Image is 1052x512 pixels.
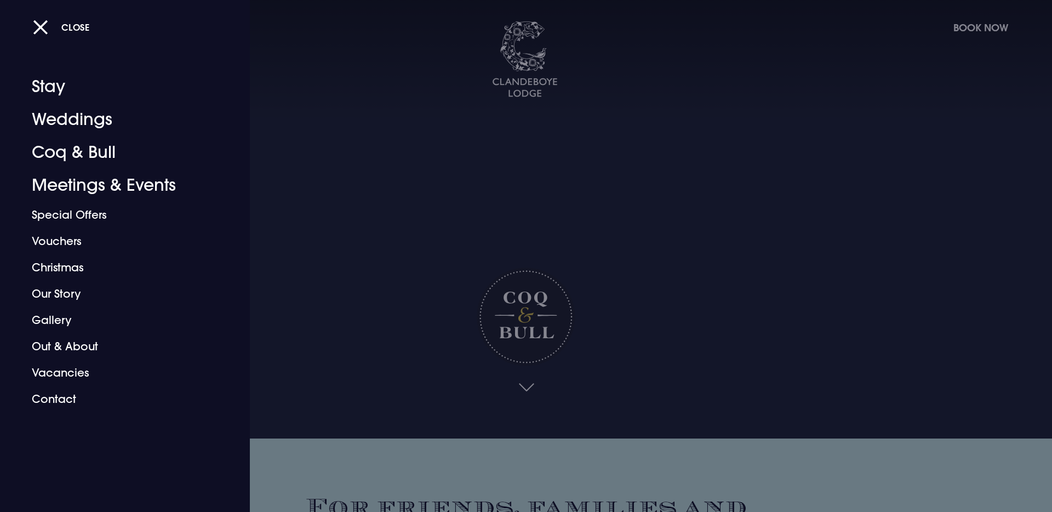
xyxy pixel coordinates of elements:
[32,307,205,333] a: Gallery
[32,254,205,281] a: Christmas
[32,386,205,412] a: Contact
[32,103,205,136] a: Weddings
[32,228,205,254] a: Vouchers
[61,21,90,33] span: Close
[32,333,205,360] a: Out & About
[32,169,205,202] a: Meetings & Events
[32,136,205,169] a: Coq & Bull
[32,70,205,103] a: Stay
[32,281,205,307] a: Our Story
[33,16,90,38] button: Close
[32,360,205,386] a: Vacancies
[32,202,205,228] a: Special Offers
